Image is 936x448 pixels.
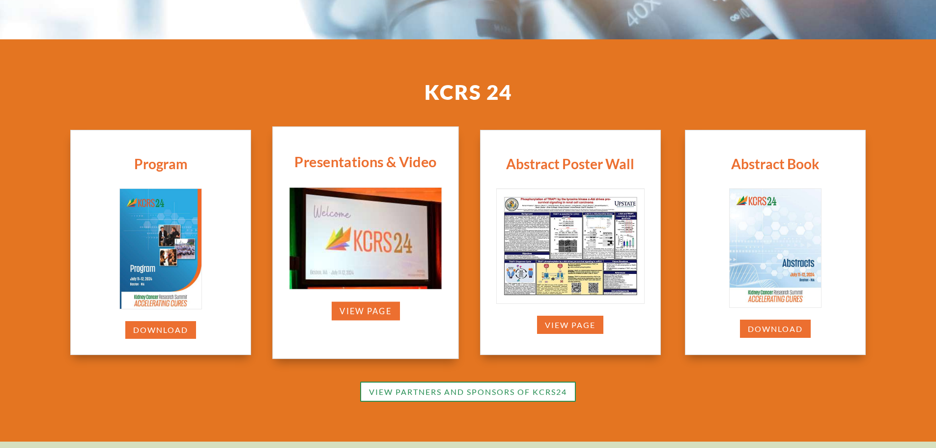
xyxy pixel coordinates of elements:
[289,282,442,291] a: Presentations & Slides cover
[120,189,201,308] img: KCRS 24 Program cover
[124,320,197,340] a: Download
[289,187,441,289] img: ready 1
[739,319,812,339] a: Download
[496,297,645,305] a: KCRS21 Program Cover
[729,300,822,309] a: KCRS21 Program Cover
[693,155,858,178] h2: Abstract Book
[730,189,821,307] img: Abstracts Book 2024 Cover
[488,155,653,178] h2: Abstract Poster Wall
[497,189,645,303] img: KCRS23 poster cover image
[294,152,436,170] span: Presentations & Video
[536,315,604,335] a: View Page
[188,82,748,107] h2: KCRS 24
[119,302,202,310] a: KCRS21 Program Cover
[330,300,400,321] a: view page
[78,155,243,178] h2: Program
[360,382,576,402] a: view partners and sponsors of KCRS24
